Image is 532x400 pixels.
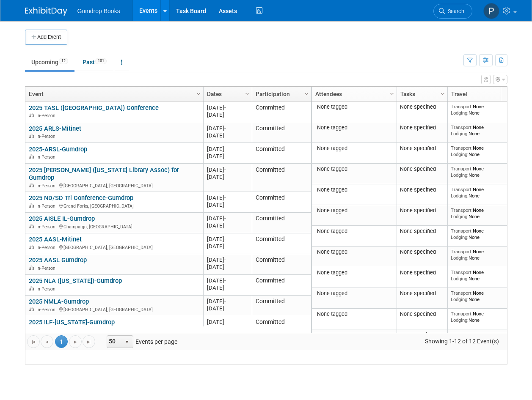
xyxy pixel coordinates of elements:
[451,296,469,302] span: Lodging:
[77,8,120,14] span: Gumdrop Books
[29,203,34,208] img: In-Person Event
[224,167,226,173] span: -
[29,104,159,112] a: 2025 TASL ([GEOGRAPHIC_DATA]) Conference
[25,54,74,70] a: Upcoming12
[124,339,130,345] span: select
[41,335,53,348] a: Go to the previous page
[224,146,226,152] span: -
[451,145,473,151] span: Transport:
[451,249,512,261] div: None None
[315,269,393,276] div: None tagged
[72,339,79,345] span: Go to the next page
[27,335,40,348] a: Go to the first page
[400,290,444,297] div: None specified
[400,186,444,193] div: None specified
[29,134,34,138] img: In-Person Event
[315,290,393,297] div: None tagged
[315,104,393,110] div: None tagged
[252,233,311,254] td: Committed
[400,269,444,276] div: None specified
[400,87,442,101] a: Tasks
[25,30,67,45] button: Add Event
[244,90,251,97] span: Column Settings
[389,90,395,97] span: Column Settings
[451,317,469,323] span: Lodging:
[29,125,81,132] a: 2025 ARLS-Mitinet
[315,311,393,318] div: None tagged
[29,307,34,311] img: In-Person Event
[315,166,393,173] div: None tagged
[451,87,510,101] a: Travel
[207,145,248,153] div: [DATE]
[29,244,199,251] div: [GEOGRAPHIC_DATA], [GEOGRAPHIC_DATA]
[195,90,202,97] span: Column Settings
[36,134,58,139] span: In-Person
[315,145,393,152] div: None tagged
[451,332,512,344] div: None None
[252,122,311,143] td: Committed
[483,3,499,19] img: Pam Fitzgerald
[451,193,469,199] span: Lodging:
[451,269,512,282] div: None None
[207,201,248,208] div: [DATE]
[315,249,393,255] div: None tagged
[29,145,87,153] a: 2025-ARSL-Gumdrop
[76,54,113,70] a: Past101
[207,87,246,101] a: Dates
[207,243,248,250] div: [DATE]
[451,104,512,116] div: None None
[207,305,248,312] div: [DATE]
[256,87,306,101] a: Participation
[438,87,447,99] a: Column Settings
[36,224,58,230] span: In-Person
[207,318,248,326] div: [DATE]
[224,277,226,284] span: -
[36,245,58,250] span: In-Person
[29,223,199,230] div: Champaign, [GEOGRAPHIC_DATA]
[55,335,68,348] span: 1
[36,203,58,209] span: In-Person
[224,319,226,325] span: -
[387,87,397,99] a: Column Settings
[207,132,248,139] div: [DATE]
[400,104,444,110] div: None specified
[224,236,226,242] span: -
[29,183,34,187] img: In-Person Event
[451,228,473,234] span: Transport:
[303,90,310,97] span: Column Settings
[207,173,248,181] div: [DATE]
[44,339,50,345] span: Go to the previous page
[451,166,512,178] div: None None
[207,222,248,229] div: [DATE]
[107,336,121,348] span: 50
[207,263,248,271] div: [DATE]
[207,298,248,305] div: [DATE]
[451,186,512,199] div: None None
[207,153,248,160] div: [DATE]
[25,7,67,16] img: ExhibitDay
[207,104,248,111] div: [DATE]
[207,256,248,263] div: [DATE]
[29,87,198,101] a: Event
[439,90,446,97] span: Column Settings
[29,286,34,290] img: In-Person Event
[400,124,444,131] div: None specified
[29,245,34,249] img: In-Person Event
[451,104,473,110] span: Transport:
[29,202,199,209] div: Grand Forks, [GEOGRAPHIC_DATA]
[85,339,92,345] span: Go to the last page
[207,236,248,243] div: [DATE]
[315,124,393,131] div: None tagged
[29,306,199,313] div: [GEOGRAPHIC_DATA], [GEOGRAPHIC_DATA]
[29,182,199,189] div: [GEOGRAPHIC_DATA], [GEOGRAPHIC_DATA]
[207,215,248,222] div: [DATE]
[451,186,473,192] span: Transport:
[315,186,393,193] div: None tagged
[207,326,248,333] div: [DATE]
[451,290,473,296] span: Transport:
[96,335,186,348] span: Events per page
[400,249,444,255] div: None specified
[433,4,472,19] a: Search
[400,311,444,318] div: None specified
[400,145,444,152] div: None specified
